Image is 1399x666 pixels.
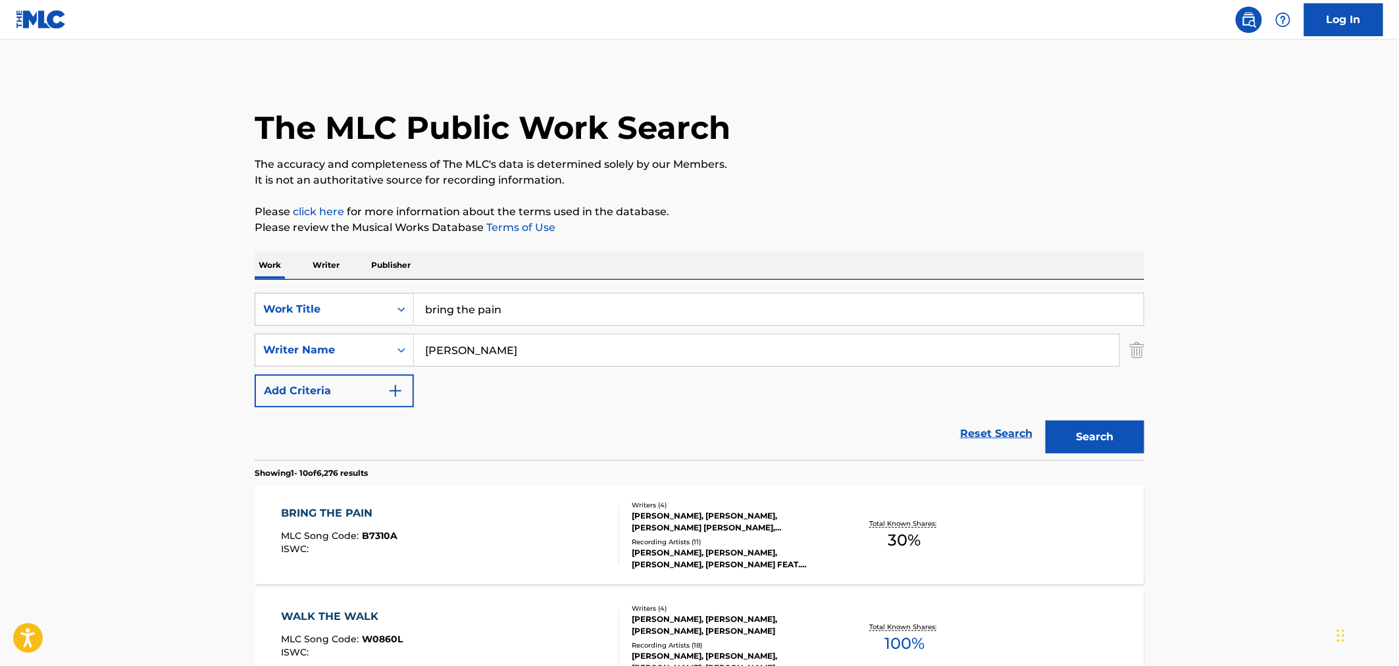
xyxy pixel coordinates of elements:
[632,510,830,534] div: [PERSON_NAME], [PERSON_NAME], [PERSON_NAME] [PERSON_NAME], [PERSON_NAME]
[1304,3,1383,36] a: Log In
[1130,334,1144,367] img: Delete Criterion
[954,419,1039,448] a: Reset Search
[884,632,925,655] span: 100 %
[388,383,403,399] img: 9d2ae6d4665cec9f34b9.svg
[363,530,398,542] span: B7310A
[282,543,313,555] span: ISWC :
[632,537,830,547] div: Recording Artists ( 11 )
[293,205,344,218] a: click here
[363,633,403,645] span: W0860L
[309,251,343,279] p: Writer
[255,172,1144,188] p: It is not an authoritative source for recording information.
[255,251,285,279] p: Work
[1275,12,1291,28] img: help
[1236,7,1262,33] a: Public Search
[255,293,1144,460] form: Search Form
[263,342,382,358] div: Writer Name
[1241,12,1257,28] img: search
[1270,7,1296,33] div: Help
[255,467,368,479] p: Showing 1 - 10 of 6,276 results
[1337,616,1345,655] div: Drag
[1046,421,1144,453] button: Search
[255,108,730,147] h1: The MLC Public Work Search
[869,519,940,528] p: Total Known Shares:
[255,486,1144,584] a: BRING THE PAINMLC Song Code:B7310AISWC:Writers (4)[PERSON_NAME], [PERSON_NAME], [PERSON_NAME] [PE...
[367,251,415,279] p: Publisher
[255,204,1144,220] p: Please for more information about the terms used in the database.
[255,157,1144,172] p: The accuracy and completeness of The MLC's data is determined solely by our Members.
[282,530,363,542] span: MLC Song Code :
[632,640,830,650] div: Recording Artists ( 18 )
[484,221,555,234] a: Terms of Use
[282,646,313,658] span: ISWC :
[282,505,398,521] div: BRING THE PAIN
[16,10,66,29] img: MLC Logo
[632,603,830,613] div: Writers ( 4 )
[282,609,403,625] div: WALK THE WALK
[255,220,1144,236] p: Please review the Musical Works Database
[632,547,830,571] div: [PERSON_NAME], [PERSON_NAME], [PERSON_NAME], [PERSON_NAME] FEAT. [PERSON_NAME], [PERSON_NAME] FEA...
[1333,603,1399,666] iframe: Chat Widget
[632,500,830,510] div: Writers ( 4 )
[255,374,414,407] button: Add Criteria
[869,622,940,632] p: Total Known Shares:
[888,528,921,552] span: 30 %
[282,633,363,645] span: MLC Song Code :
[263,301,382,317] div: Work Title
[632,613,830,637] div: [PERSON_NAME], [PERSON_NAME], [PERSON_NAME], [PERSON_NAME]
